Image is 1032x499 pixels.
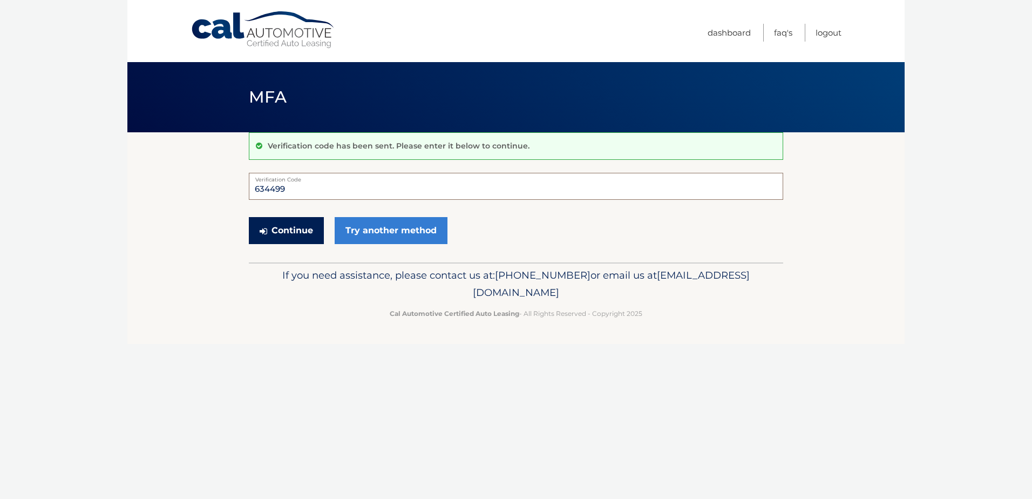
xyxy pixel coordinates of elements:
[390,309,519,318] strong: Cal Automotive Certified Auto Leasing
[256,267,776,301] p: If you need assistance, please contact us at: or email us at
[249,173,783,200] input: Verification Code
[191,11,336,49] a: Cal Automotive
[473,269,750,299] span: [EMAIL_ADDRESS][DOMAIN_NAME]
[335,217,447,244] a: Try another method
[249,217,324,244] button: Continue
[249,87,287,107] span: MFA
[249,173,783,181] label: Verification Code
[268,141,529,151] p: Verification code has been sent. Please enter it below to continue.
[816,24,841,42] a: Logout
[774,24,792,42] a: FAQ's
[256,308,776,319] p: - All Rights Reserved - Copyright 2025
[708,24,751,42] a: Dashboard
[495,269,590,281] span: [PHONE_NUMBER]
